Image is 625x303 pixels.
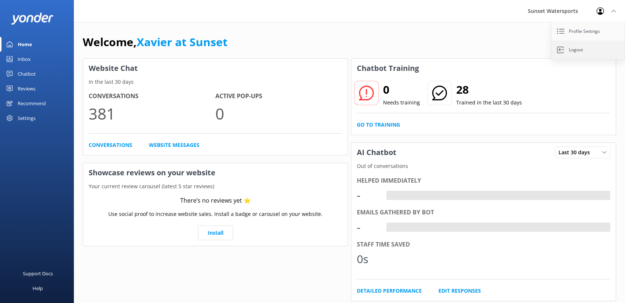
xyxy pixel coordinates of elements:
a: Website Messages [149,141,199,149]
h1: Welcome, [83,33,228,51]
div: Reviews [18,81,35,96]
p: Out of conversations [351,162,616,170]
div: Home [18,37,32,52]
a: Detailed Performance [357,287,422,295]
div: Inbox [18,52,31,66]
div: Help [33,281,43,296]
h2: 0 [383,81,420,99]
div: - [386,223,392,232]
h3: Website Chat [83,59,348,78]
p: Use social proof to increase website sales. Install a badge or carousel on your website. [108,210,322,218]
h3: Chatbot Training [351,59,424,78]
p: 0 [215,101,342,126]
a: Go to Training [357,121,400,129]
div: Helped immediately [357,176,610,186]
h4: Active Pop-ups [215,92,342,101]
p: Needs training [383,99,420,107]
p: Trained in the last 30 days [456,99,522,107]
h4: Conversations [89,92,215,101]
p: Your current review carousel (latest 5 star reviews) [83,182,348,190]
a: Conversations [89,141,132,149]
div: Support Docs [23,266,53,281]
div: There’s no reviews yet ⭐ [180,196,251,206]
div: Recommend [18,96,46,111]
h3: AI Chatbot [351,143,402,162]
div: Staff time saved [357,240,610,249]
div: Settings [18,111,35,125]
span: Last 30 days [559,148,594,156]
div: - [357,186,379,204]
a: Install [198,225,233,240]
h3: Showcase reviews on your website [83,163,348,182]
div: Emails gathered by bot [357,208,610,217]
div: Chatbot [18,66,36,81]
img: yonder-white-logo.png [11,13,54,25]
a: Edit Responses [438,287,481,295]
div: - [386,191,392,200]
div: 0s [357,250,379,268]
a: Xavier at Sunset [137,34,228,49]
p: In the last 30 days [83,78,348,86]
p: 381 [89,101,215,126]
h2: 28 [456,81,522,99]
div: - [357,218,379,236]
